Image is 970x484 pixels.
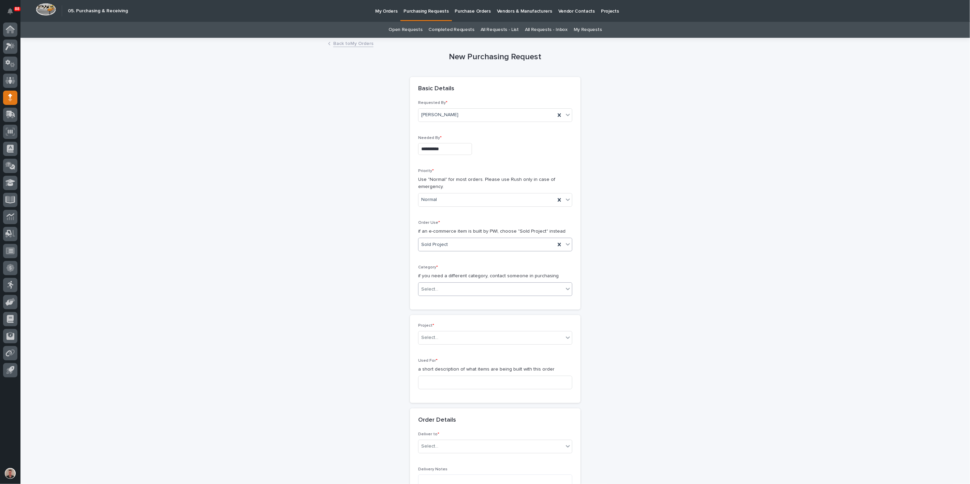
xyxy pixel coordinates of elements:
[410,52,580,62] h1: New Purchasing Request
[9,8,17,19] div: Notifications88
[418,85,454,93] h2: Basic Details
[418,176,572,190] p: Use "Normal" for most orders. Please use Rush only in case of emergency.
[481,22,519,38] a: All Requests - List
[429,22,474,38] a: Completed Requests
[418,359,438,363] span: Used For
[418,101,447,105] span: Requested By
[418,221,440,225] span: Order Use
[389,22,423,38] a: Open Requests
[418,467,447,471] span: Delivery Notes
[418,417,456,424] h2: Order Details
[421,334,438,341] div: Select...
[421,286,438,293] div: Select...
[574,22,602,38] a: My Requests
[421,111,458,119] span: [PERSON_NAME]
[421,443,438,450] div: Select...
[418,272,572,280] p: if you need a different category, contact someone in purchasing
[525,22,568,38] a: All Requests - Inbox
[421,196,437,203] span: Normal
[418,432,439,436] span: Deliver to
[418,169,434,173] span: Priority
[418,136,442,140] span: Needed By
[68,8,128,14] h2: 05. Purchasing & Receiving
[418,366,572,373] p: a short description of what items are being built with this order
[333,39,373,47] a: Back toMy Orders
[15,6,19,11] p: 88
[418,265,438,269] span: Category
[36,3,56,16] img: Workspace Logo
[3,466,17,481] button: users-avatar
[418,228,572,235] p: if an e-commerce item is built by PWI, choose "Sold Project" instead
[3,4,17,18] button: Notifications
[421,241,448,248] span: Sold Project
[418,324,434,328] span: Project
